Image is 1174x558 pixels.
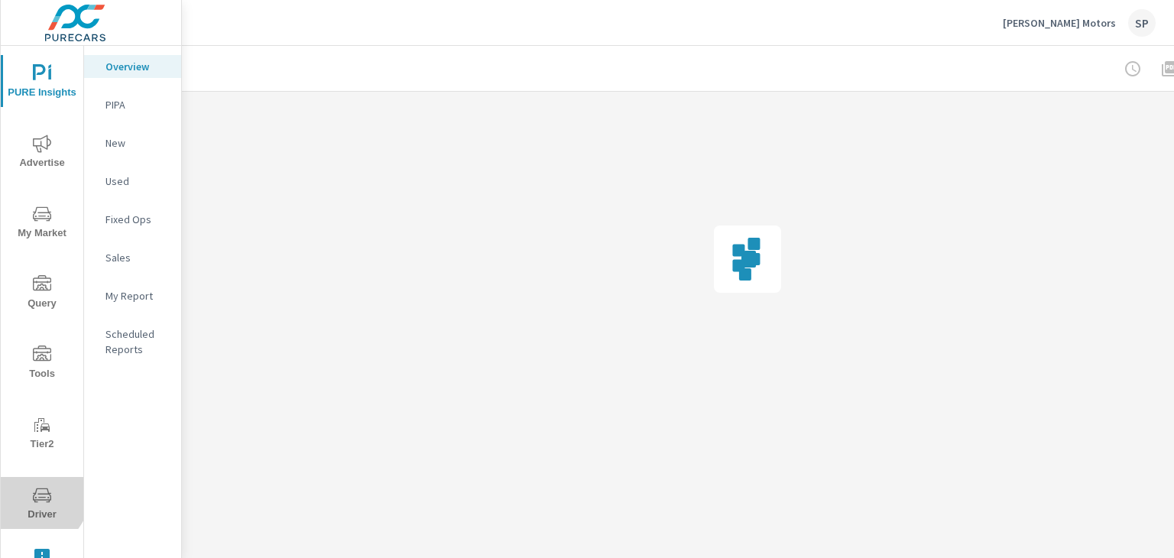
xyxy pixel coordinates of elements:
[84,55,181,78] div: Overview
[105,135,169,151] p: New
[84,93,181,116] div: PIPA
[84,208,181,231] div: Fixed Ops
[105,59,169,74] p: Overview
[105,326,169,357] p: Scheduled Reports
[84,170,181,193] div: Used
[5,416,79,453] span: Tier2
[84,284,181,307] div: My Report
[5,486,79,524] span: Driver
[5,346,79,383] span: Tools
[105,250,169,265] p: Sales
[84,246,181,269] div: Sales
[5,64,79,102] span: PURE Insights
[84,323,181,361] div: Scheduled Reports
[5,135,79,172] span: Advertise
[5,205,79,242] span: My Market
[105,212,169,227] p: Fixed Ops
[105,97,169,112] p: PIPA
[1128,9,1156,37] div: SP
[1003,16,1116,30] p: [PERSON_NAME] Motors
[84,131,181,154] div: New
[105,174,169,189] p: Used
[5,275,79,313] span: Query
[105,288,169,303] p: My Report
